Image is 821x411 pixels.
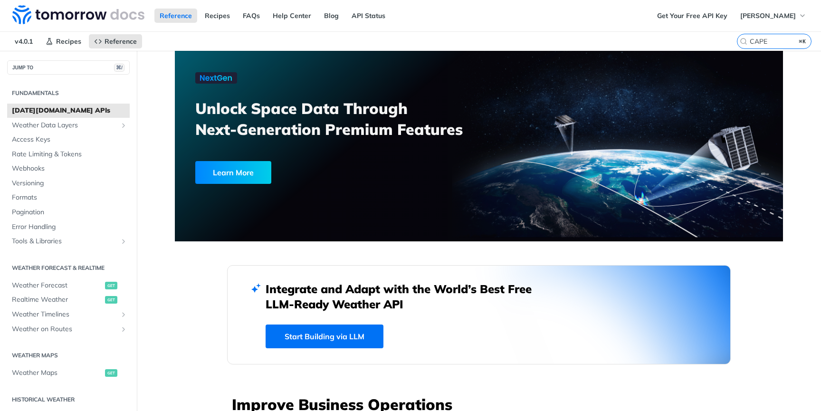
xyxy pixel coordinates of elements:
span: Error Handling [12,222,127,232]
h2: Fundamentals [7,89,130,97]
span: Weather on Routes [12,325,117,334]
a: [DATE][DOMAIN_NAME] APIs [7,104,130,118]
a: Webhooks [7,162,130,176]
h3: Unlock Space Data Through Next-Generation Premium Features [195,98,489,140]
a: Tools & LibrariesShow subpages for Tools & Libraries [7,234,130,249]
svg: Search [740,38,747,45]
a: Recipes [40,34,86,48]
a: Blog [319,9,344,23]
span: Recipes [56,37,81,46]
span: ⌘/ [114,64,124,72]
span: [PERSON_NAME] [740,11,796,20]
a: Weather Data LayersShow subpages for Weather Data Layers [7,118,130,133]
button: JUMP TO⌘/ [7,60,130,75]
a: Reference [154,9,197,23]
a: Pagination [7,205,130,220]
span: Tools & Libraries [12,237,117,246]
span: Pagination [12,208,127,217]
a: Weather TimelinesShow subpages for Weather Timelines [7,307,130,322]
a: Reference [89,34,142,48]
button: Show subpages for Weather Data Layers [120,122,127,129]
span: [DATE][DOMAIN_NAME] APIs [12,106,127,115]
a: Error Handling [7,220,130,234]
span: Realtime Weather [12,295,103,305]
a: Recipes [200,9,235,23]
span: Formats [12,193,127,202]
span: Weather Forecast [12,281,103,290]
a: Formats [7,191,130,205]
span: get [105,369,117,377]
a: Access Keys [7,133,130,147]
span: Rate Limiting & Tokens [12,150,127,159]
div: Learn More [195,161,271,184]
h2: Weather Forecast & realtime [7,264,130,272]
span: Reference [105,37,137,46]
button: Show subpages for Tools & Libraries [120,238,127,245]
h2: Integrate and Adapt with the World’s Best Free LLM-Ready Weather API [266,281,546,312]
a: FAQs [238,9,265,23]
button: Show subpages for Weather Timelines [120,311,127,318]
a: Get Your Free API Key [652,9,733,23]
a: Weather on RoutesShow subpages for Weather on Routes [7,322,130,336]
span: Weather Timelines [12,310,117,319]
a: Realtime Weatherget [7,293,130,307]
span: Webhooks [12,164,127,173]
kbd: ⌘K [797,37,809,46]
span: v4.0.1 [10,34,38,48]
img: Tomorrow.io Weather API Docs [12,5,144,24]
a: Weather Forecastget [7,278,130,293]
span: get [105,282,117,289]
span: Versioning [12,179,127,188]
a: Learn More [195,161,430,184]
h2: Historical Weather [7,395,130,404]
button: Show subpages for Weather on Routes [120,325,127,333]
img: NextGen [195,72,237,84]
a: Weather Mapsget [7,366,130,380]
a: Versioning [7,176,130,191]
a: Help Center [267,9,316,23]
a: API Status [346,9,391,23]
a: Start Building via LLM [266,325,383,348]
span: Access Keys [12,135,127,144]
span: get [105,296,117,304]
h2: Weather Maps [7,351,130,360]
span: Weather Data Layers [12,121,117,130]
button: [PERSON_NAME] [735,9,811,23]
span: Weather Maps [12,368,103,378]
a: Rate Limiting & Tokens [7,147,130,162]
